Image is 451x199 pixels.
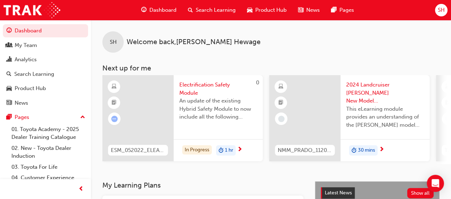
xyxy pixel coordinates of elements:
span: learningResourceType_ELEARNING-icon [278,82,283,91]
span: NMM_PRADO_112024_MODULE_1 [278,146,332,155]
span: 1 hr [225,146,233,155]
span: booktick-icon [278,98,283,108]
a: 04. Customer Experience [9,172,88,183]
span: Pages [339,6,354,14]
div: Open Intercom Messenger [427,175,444,192]
span: SH [110,38,117,46]
span: up-icon [80,113,85,122]
span: news-icon [298,6,303,15]
div: Product Hub [15,84,46,93]
a: 03. Toyota For Life [9,162,88,173]
span: next-icon [379,147,384,153]
span: learningRecordVerb_ATTEMPT-icon [111,116,118,122]
span: learningRecordVerb_NONE-icon [278,116,285,122]
span: booktick-icon [445,98,450,108]
a: 02. New - Toyota Dealer Induction [9,143,88,162]
span: prev-icon [78,185,84,194]
div: In Progress [182,145,212,155]
div: My Team [15,41,37,49]
span: SH [438,6,445,14]
span: next-icon [237,147,242,153]
a: car-iconProduct Hub [241,3,292,17]
span: ESM_052022_ELEARN [111,146,165,155]
span: News [306,6,320,14]
span: duration-icon [219,146,224,155]
span: car-icon [247,6,252,15]
span: search-icon [6,71,11,78]
a: News [3,96,88,110]
span: duration-icon [352,146,357,155]
span: booktick-icon [112,98,117,108]
span: news-icon [6,100,12,106]
span: guage-icon [141,6,147,15]
a: NMM_PRADO_112024_MODULE_12024 Landcruiser [PERSON_NAME] New Model Mechanisms - Model Outline 1Thi... [269,75,430,161]
span: 30 mins [358,146,375,155]
img: Trak [4,2,60,18]
span: people-icon [6,42,12,49]
a: Dashboard [3,24,88,37]
button: Pages [3,111,88,124]
span: Latest News [325,190,352,196]
button: Show all [407,188,434,198]
span: learningResourceType_ELEARNING-icon [445,82,450,91]
span: guage-icon [6,28,12,34]
a: Analytics [3,53,88,66]
a: 01. Toyota Academy - 2025 Dealer Training Catalogue [9,124,88,143]
a: Search Learning [3,68,88,81]
span: Dashboard [149,6,176,14]
a: search-iconSearch Learning [182,3,241,17]
button: DashboardMy TeamAnalyticsSearch LearningProduct HubNews [3,23,88,111]
span: 2024 Landcruiser [PERSON_NAME] New Model Mechanisms - Model Outline 1 [346,81,424,105]
div: Analytics [15,56,37,64]
span: Product Hub [255,6,287,14]
a: My Team [3,39,88,52]
span: pages-icon [6,114,12,121]
span: Electrification Safety Module [179,81,257,97]
span: Search Learning [196,6,236,14]
span: learningResourceType_ELEARNING-icon [112,82,117,91]
a: 0ESM_052022_ELEARNElectrification Safety ModuleAn update of the existing Hybrid Safety Module to ... [102,75,263,161]
h3: Next up for me [91,64,451,72]
div: Pages [15,113,29,121]
span: car-icon [6,85,12,92]
div: News [15,99,28,107]
span: chart-icon [6,57,12,63]
span: Welcome back , [PERSON_NAME] Hewage [127,38,261,46]
span: 0 [256,79,259,86]
span: pages-icon [331,6,337,15]
a: pages-iconPages [326,3,360,17]
span: An update of the existing Hybrid Safety Module to now include all the following electrification v... [179,97,257,121]
a: news-iconNews [292,3,326,17]
a: Product Hub [3,82,88,95]
span: This eLearning module provides an understanding of the [PERSON_NAME] model line-up and its Katash... [346,105,424,129]
div: Search Learning [14,70,54,78]
a: guage-iconDashboard [135,3,182,17]
a: Latest NewsShow all [321,187,434,199]
span: search-icon [188,6,193,15]
button: SH [435,4,447,16]
h3: My Learning Plans [102,181,303,189]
